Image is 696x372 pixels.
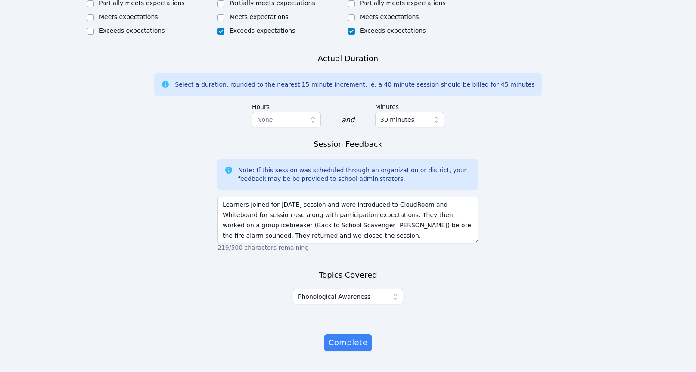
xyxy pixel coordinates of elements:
[257,116,273,123] span: None
[175,80,534,89] div: Select a duration, rounded to the nearest 15 minute increment; ie, a 40 minute session should be ...
[324,334,372,351] button: Complete
[293,289,403,304] button: Phonological Awareness
[329,337,367,349] span: Complete
[380,115,414,125] span: 30 minutes
[318,53,378,65] h3: Actual Duration
[230,27,295,34] label: Exceeds expectations
[342,115,354,125] div: and
[298,291,370,302] span: Phonological Awareness
[314,138,382,150] h3: Session Feedback
[217,197,478,243] textarea: Learners joined for [DATE] session and were introduced to CloudRoom and Whiteboard for session us...
[252,99,321,112] label: Hours
[360,13,419,20] label: Meets expectations
[217,243,478,252] p: 219/500 characters remaining
[230,13,289,20] label: Meets expectations
[99,13,158,20] label: Meets expectations
[238,166,472,183] div: Note: If this session was scheduled through an organization or district, your feedback may be be ...
[99,27,165,34] label: Exceeds expectations
[375,99,444,112] label: Minutes
[319,269,377,281] h3: Topics Covered
[375,112,444,127] button: 30 minutes
[360,27,426,34] label: Exceeds expectations
[252,112,321,127] button: None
